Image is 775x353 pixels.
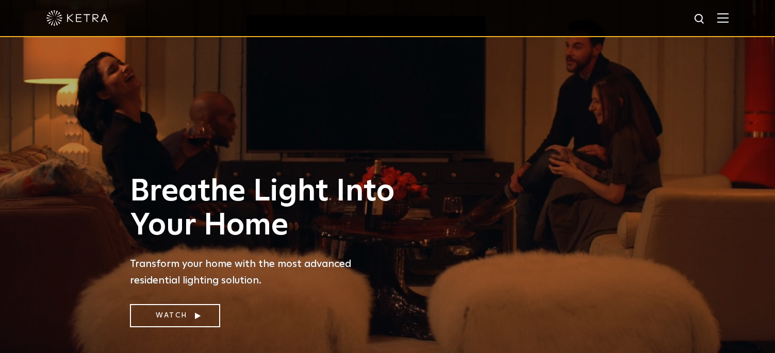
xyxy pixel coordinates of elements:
a: Watch [130,304,220,327]
h1: Breathe Light Into Your Home [130,175,403,243]
img: Hamburger%20Nav.svg [717,13,729,23]
img: ketra-logo-2019-white [46,10,108,26]
img: search icon [694,13,706,26]
p: Transform your home with the most advanced residential lighting solution. [130,256,403,289]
